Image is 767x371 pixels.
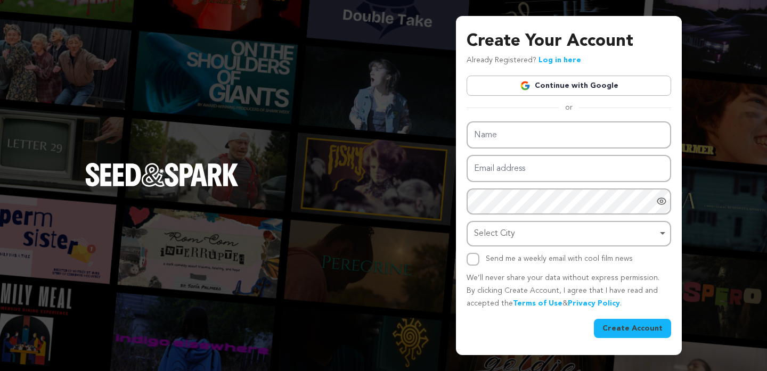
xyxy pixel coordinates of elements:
a: Show password as plain text. Warning: this will display your password on the screen. [656,196,667,207]
input: Name [467,121,671,149]
div: Select City [474,226,657,242]
a: Seed&Spark Homepage [85,163,239,208]
a: Continue with Google [467,76,671,96]
a: Log in here [538,56,581,64]
input: Email address [467,155,671,182]
p: Already Registered? [467,54,581,67]
p: We’ll never share your data without express permission. By clicking Create Account, I agree that ... [467,272,671,310]
a: Privacy Policy [568,300,620,307]
button: Create Account [594,319,671,338]
span: or [559,102,579,113]
label: Send me a weekly email with cool film news [486,255,633,262]
img: Seed&Spark Logo [85,163,239,186]
img: Google logo [520,80,531,91]
a: Terms of Use [513,300,562,307]
h3: Create Your Account [467,29,671,54]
